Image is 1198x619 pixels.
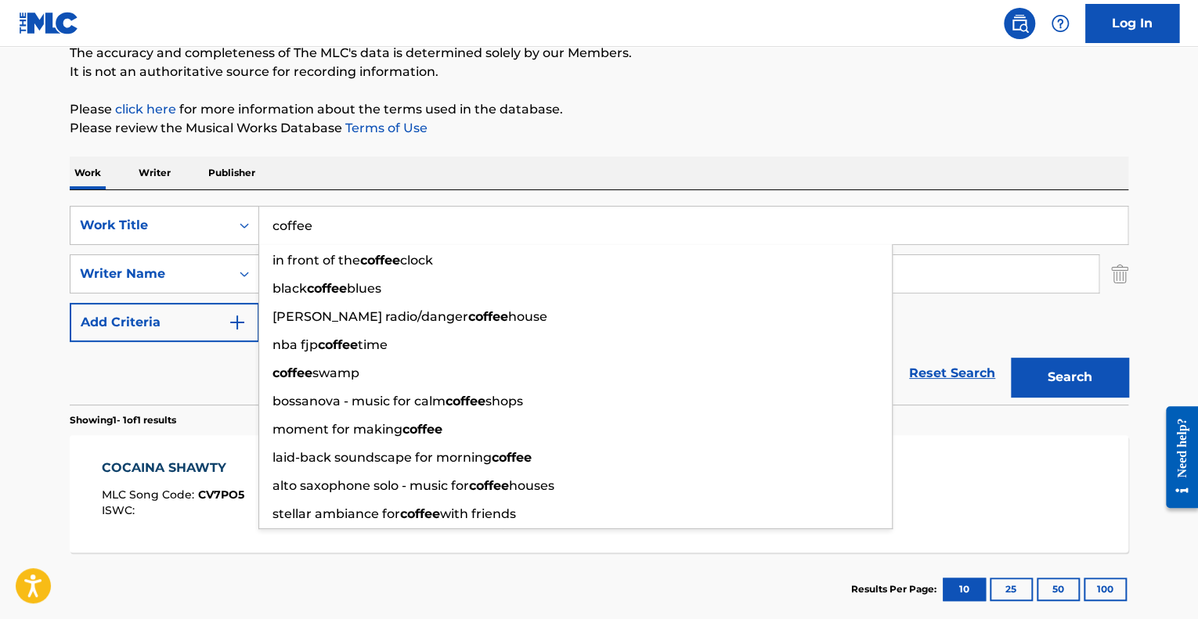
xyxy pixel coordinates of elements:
span: houses [509,478,554,493]
button: 50 [1037,578,1080,601]
img: help [1051,14,1070,33]
strong: coffee [446,394,485,408]
div: COCAINA SHAWTY [102,459,244,477]
div: Work Title [80,216,221,235]
span: with friends [440,506,516,521]
img: search [1010,14,1029,33]
span: MLC Song Code : [102,488,198,502]
span: swamp [312,365,359,380]
span: laid-back soundscape for morning [272,450,492,465]
strong: coffee [402,422,442,437]
span: clock [400,253,433,268]
button: 25 [990,578,1033,601]
button: 100 [1084,578,1127,601]
a: Log In [1085,4,1179,43]
span: nba fjp [272,337,318,352]
strong: coffee [318,337,358,352]
span: house [508,309,547,324]
button: Add Criteria [70,303,259,342]
img: 9d2ae6d4665cec9f34b9.svg [228,313,247,332]
img: Delete Criterion [1111,254,1128,293]
strong: coffee [272,365,312,380]
a: click here [115,102,176,117]
p: Publisher [204,157,260,189]
div: Help [1045,8,1076,39]
span: in front of the [272,253,360,268]
span: black [272,281,307,296]
p: Results Per Page: [851,582,940,596]
span: bossanova - music for calm [272,394,446,408]
span: time [358,337,388,352]
strong: coffee [400,506,440,521]
form: Search Form [70,206,1128,405]
p: Showing 1 - 1 of 1 results [70,413,176,427]
strong: coffee [360,253,400,268]
p: Please for more information about the terms used in the database. [70,100,1128,119]
span: CV7PO5 [198,488,244,502]
p: Writer [134,157,175,189]
span: moment for making [272,422,402,437]
iframe: Resource Center [1154,394,1198,520]
p: Work [70,157,106,189]
a: Terms of Use [342,121,428,135]
a: Reset Search [901,356,1003,390]
span: alto saxophone solo - music for [272,478,469,493]
button: Search [1011,358,1128,397]
a: Public Search [1004,8,1035,39]
strong: coffee [492,450,532,465]
p: It is not an authoritative source for recording information. [70,63,1128,81]
strong: coffee [468,309,508,324]
div: Writer Name [80,265,221,283]
strong: coffee [307,281,347,296]
strong: coffee [469,478,509,493]
img: MLC Logo [19,12,79,34]
span: stellar ambiance for [272,506,400,521]
p: The accuracy and completeness of The MLC's data is determined solely by our Members. [70,44,1128,63]
a: COCAINA SHAWTYMLC Song Code:CV7PO5ISWC:Writers (2)[PERSON_NAME], [PERSON_NAME]Recording Artists (... [70,435,1128,552]
span: [PERSON_NAME] radio/danger [272,309,468,324]
p: Please review the Musical Works Database [70,119,1128,138]
span: ISWC : [102,503,139,517]
button: 10 [943,578,986,601]
span: blues [347,281,381,296]
span: shops [485,394,523,408]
